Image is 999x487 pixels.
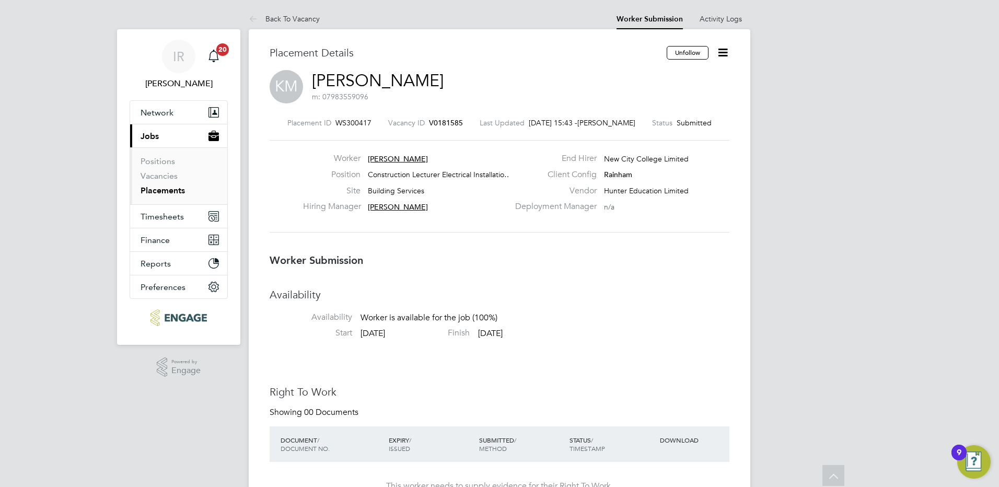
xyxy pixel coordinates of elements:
[171,357,201,366] span: Powered by
[130,101,227,124] button: Network
[141,108,173,118] span: Network
[141,235,170,245] span: Finance
[312,92,368,101] span: m: 07983559096
[130,124,227,147] button: Jobs
[335,118,371,127] span: WS300417
[652,118,672,127] label: Status
[677,118,712,127] span: Submitted
[130,40,228,90] a: IR[PERSON_NAME]
[141,212,184,222] span: Timesheets
[304,407,358,418] span: 00 Documents
[312,71,444,91] a: [PERSON_NAME]
[477,431,567,458] div: SUBMITTED
[429,118,463,127] span: V0181585
[368,170,512,179] span: Construction Lecturer Electrical Installatio…
[529,118,577,127] span: [DATE] 15:43 -
[604,170,632,179] span: Rainham
[130,309,228,326] a: Go to home page
[577,118,635,127] span: [PERSON_NAME]
[480,118,525,127] label: Last Updated
[281,444,330,453] span: DOCUMENT NO.
[130,252,227,275] button: Reports
[303,201,361,212] label: Hiring Manager
[700,14,742,24] a: Activity Logs
[509,153,597,164] label: End Hirer
[361,313,497,323] span: Worker is available for the job (100%)
[604,154,689,164] span: New City College Limited
[478,328,503,339] span: [DATE]
[141,185,185,195] a: Placements
[173,50,184,63] span: IR
[270,288,729,302] h3: Availability
[141,171,178,181] a: Vacancies
[287,118,331,127] label: Placement ID
[270,385,729,399] h3: Right To Work
[150,309,206,326] img: ncclondon-logo-retina.png
[216,43,229,56] span: 20
[278,431,386,458] div: DOCUMENT
[270,70,303,103] span: KM
[203,40,224,73] a: 20
[171,366,201,375] span: Engage
[141,156,175,166] a: Positions
[389,444,410,453] span: ISSUED
[604,186,689,195] span: Hunter Education Limited
[157,357,201,377] a: Powered byEngage
[303,185,361,196] label: Site
[368,186,424,195] span: Building Services
[570,444,605,453] span: TIMESTAMP
[141,282,185,292] span: Preferences
[303,153,361,164] label: Worker
[388,118,425,127] label: Vacancy ID
[249,14,320,24] a: Back To Vacancy
[270,312,352,323] label: Availability
[270,46,659,60] h3: Placement Details
[141,259,171,269] span: Reports
[567,431,657,458] div: STATUS
[509,201,597,212] label: Deployment Manager
[386,431,477,458] div: EXPIRY
[130,275,227,298] button: Preferences
[957,453,961,466] div: 9
[270,254,363,266] b: Worker Submission
[130,205,227,228] button: Timesheets
[270,407,361,418] div: Showing
[303,169,361,180] label: Position
[509,185,597,196] label: Vendor
[387,328,470,339] label: Finish
[317,436,319,444] span: /
[604,202,614,212] span: n/a
[509,169,597,180] label: Client Config
[130,77,228,90] span: Ian Rist
[657,431,729,449] div: DOWNLOAD
[479,444,507,453] span: METHOD
[368,154,428,164] span: [PERSON_NAME]
[409,436,411,444] span: /
[957,445,991,479] button: Open Resource Center, 9 new notifications
[117,29,240,345] nav: Main navigation
[270,328,352,339] label: Start
[130,228,227,251] button: Finance
[667,46,708,60] button: Unfollow
[591,436,593,444] span: /
[130,147,227,204] div: Jobs
[361,328,385,339] span: [DATE]
[514,436,516,444] span: /
[368,202,428,212] span: [PERSON_NAME]
[617,15,683,24] a: Worker Submission
[141,131,159,141] span: Jobs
